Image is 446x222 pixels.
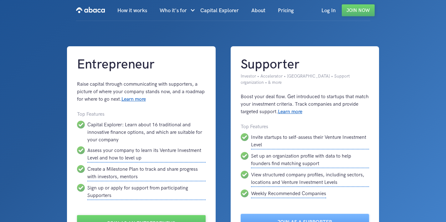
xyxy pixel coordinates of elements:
div: Investor • Accelerator • [GEOGRAPHIC_DATA] • Support organization • & more [241,73,369,86]
h1: Entrepreneur [77,56,206,73]
div: Sign up or apply for support from participating Supporters [87,184,206,200]
div: Boost your deal flow. Get introduced to startups that match your investment criteria. Track compa... [241,93,369,116]
div: Set up an organization profile with data to help founders find matching support [251,152,369,168]
div: Raise capital through communicating with supporters, a picture of where your company stands now, ... [77,81,206,103]
a: Learn more [121,96,146,102]
div: Weekly Recommended Companies [251,189,326,198]
div: Top Features [77,111,206,118]
img: Abaca logo [76,5,105,15]
div: Capital Explorer: Learn about 16 traditional and innovative finance options, and which are suitab... [87,121,206,144]
div: Top Features [241,123,369,131]
a: Learn more [278,109,302,115]
a: Join Now [342,4,375,16]
div: Invite startups to self-assess their Venture Investment Level [251,133,369,149]
div: Assess your company to learn its Venture Investment Level and how to level up [87,146,206,163]
div: Create a Milestone Plan to track and share progress with investors, mentors [87,165,206,181]
h1: Supporter [241,56,369,73]
div: View structured company profiles, including sectors, locations and Venture Investment Levels [251,171,369,187]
